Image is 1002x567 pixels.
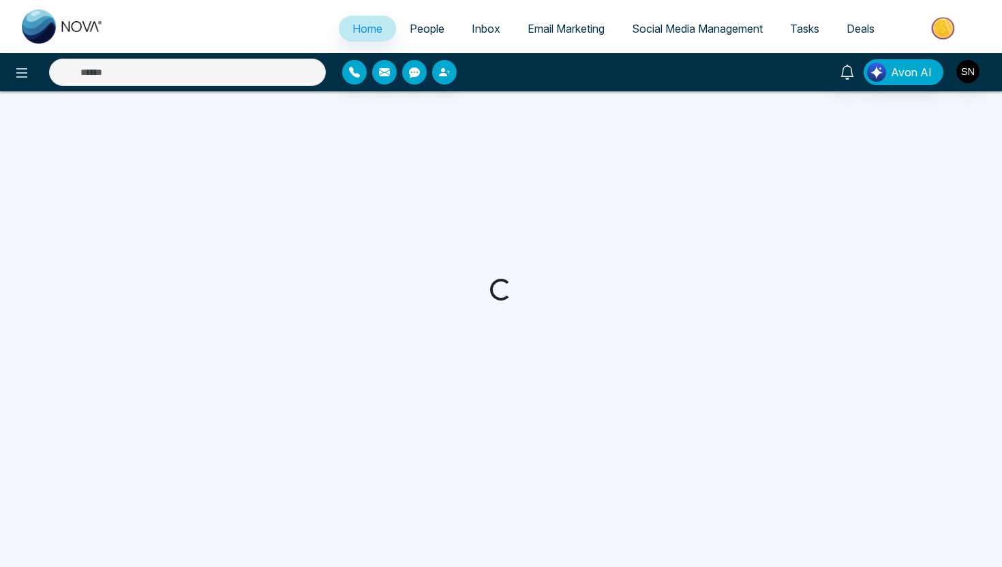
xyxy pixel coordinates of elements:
[847,22,875,35] span: Deals
[352,22,382,35] span: Home
[867,63,886,82] img: Lead Flow
[339,16,396,42] a: Home
[396,16,458,42] a: People
[956,60,980,83] img: User Avatar
[618,16,776,42] a: Social Media Management
[790,22,819,35] span: Tasks
[458,16,514,42] a: Inbox
[22,10,104,44] img: Nova CRM Logo
[472,22,500,35] span: Inbox
[410,22,444,35] span: People
[864,59,943,85] button: Avon AI
[776,16,833,42] a: Tasks
[833,16,888,42] a: Deals
[895,13,994,44] img: Market-place.gif
[891,64,932,80] span: Avon AI
[632,22,763,35] span: Social Media Management
[528,22,605,35] span: Email Marketing
[514,16,618,42] a: Email Marketing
